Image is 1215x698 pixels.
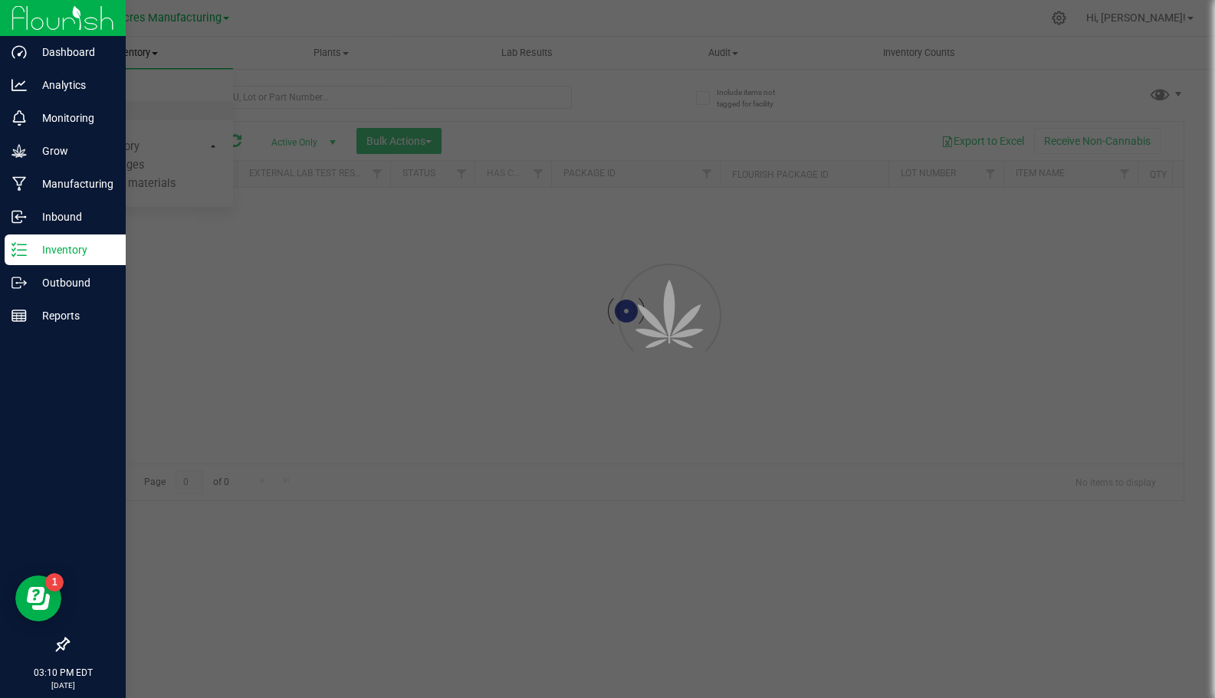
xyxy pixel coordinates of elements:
[11,275,27,290] inline-svg: Outbound
[27,43,119,61] p: Dashboard
[27,76,119,94] p: Analytics
[27,274,119,292] p: Outbound
[11,110,27,126] inline-svg: Monitoring
[27,175,119,193] p: Manufacturing
[45,573,64,591] iframe: Resource center unread badge
[27,306,119,325] p: Reports
[11,176,27,192] inline-svg: Manufacturing
[15,575,61,621] iframe: Resource center
[7,680,119,691] p: [DATE]
[11,143,27,159] inline-svg: Grow
[11,308,27,323] inline-svg: Reports
[27,208,119,226] p: Inbound
[27,142,119,160] p: Grow
[27,241,119,259] p: Inventory
[11,242,27,257] inline-svg: Inventory
[11,44,27,60] inline-svg: Dashboard
[11,77,27,93] inline-svg: Analytics
[27,109,119,127] p: Monitoring
[11,209,27,224] inline-svg: Inbound
[7,666,119,680] p: 03:10 PM EDT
